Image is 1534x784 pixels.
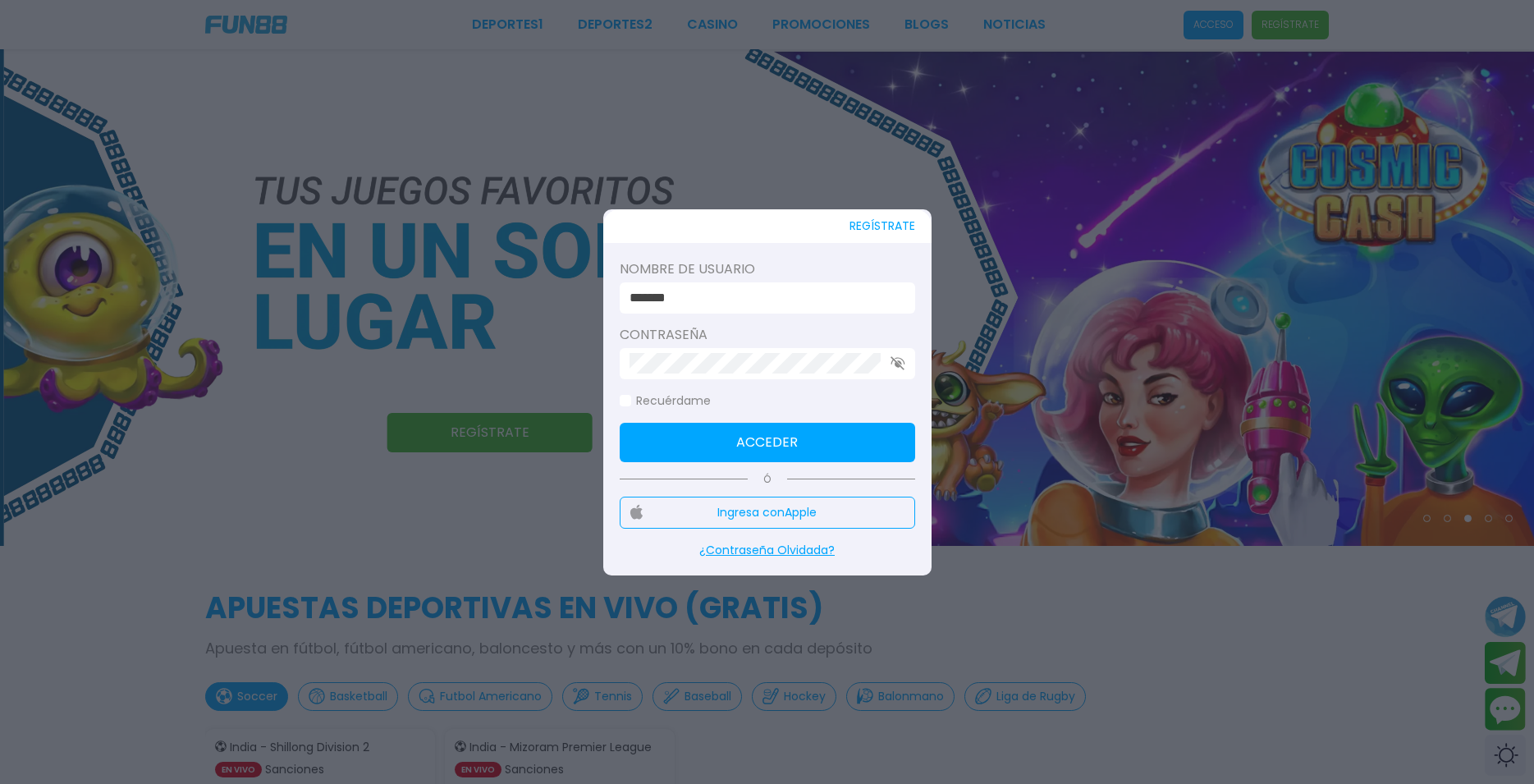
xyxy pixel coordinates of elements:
button: Acceder [620,423,915,462]
button: REGÍSTRATE [849,209,915,243]
label: Recuérdame [620,392,711,410]
button: Ingresa conApple [620,497,915,529]
p: Ó [620,472,915,487]
label: Nombre de usuario [620,259,915,279]
p: ¿Contraseña Olvidada? [620,542,915,559]
label: Contraseña [620,325,915,345]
